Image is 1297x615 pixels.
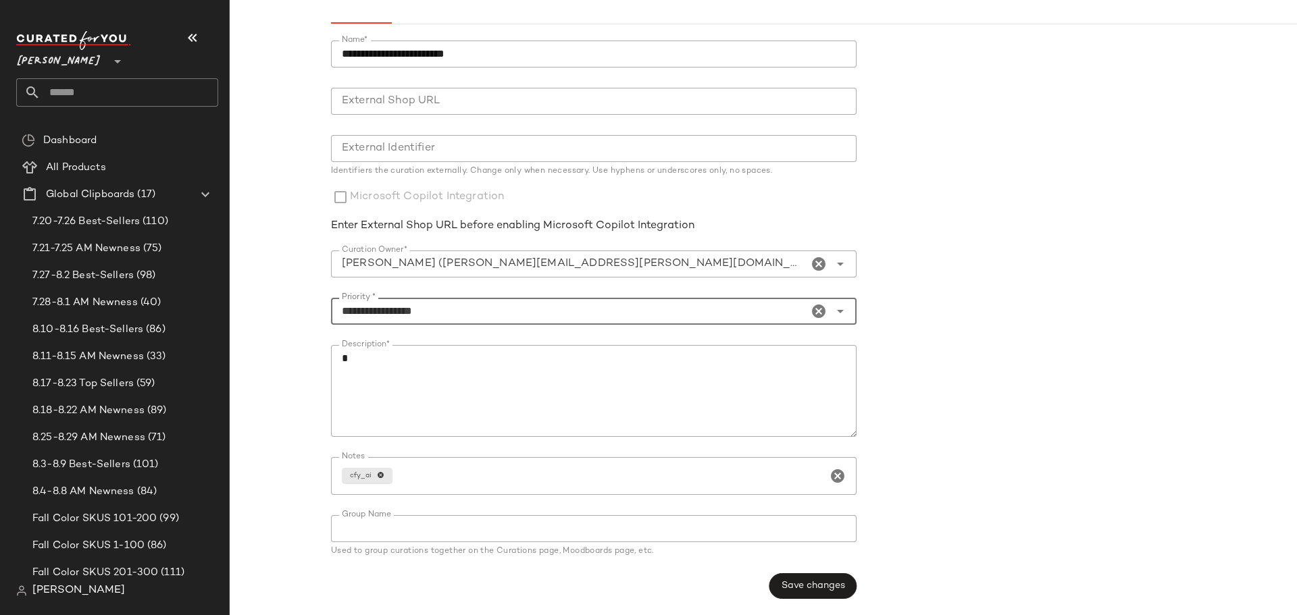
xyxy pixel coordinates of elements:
[141,241,162,257] span: (75)
[140,214,168,230] span: (110)
[331,167,857,176] div: Identifiers the curation externally. Change only when necessary. Use hyphens or underscores only,...
[43,133,97,149] span: Dashboard
[811,256,827,272] i: Clear Curation Owner*
[46,187,134,203] span: Global Clipboards
[130,457,159,473] span: (101)
[769,573,857,599] button: Save changes
[32,583,125,599] span: [PERSON_NAME]
[832,303,848,319] i: Open
[145,538,167,554] span: (86)
[157,511,179,527] span: (99)
[32,430,145,446] span: 8.25-8.29 AM Newness
[781,581,845,591] span: Save changes
[331,547,857,556] div: Used to group curations together on the Curations page, Moodboards page, etc.
[811,303,827,319] i: Clear Priority *
[134,268,156,284] span: (98)
[32,484,134,500] span: 8.4-8.8 AM Newness
[16,585,27,596] img: svg%3e
[46,160,106,176] span: All Products
[32,403,145,419] span: 8.18-8.22 AM Newness
[32,457,130,473] span: 8.3-8.9 Best-Sellers
[145,403,167,419] span: (89)
[16,46,101,70] span: [PERSON_NAME]
[32,376,134,392] span: 8.17-8.23 Top Sellers
[32,565,158,581] span: Fall Color SKUS 201-300
[32,322,143,338] span: 8.10-8.16 Best-Sellers
[350,471,377,481] span: cfy_ai
[331,218,857,234] div: Enter External Shop URL before enabling Microsoft Copilot Integration
[134,376,155,392] span: (59)
[145,430,166,446] span: (71)
[134,484,157,500] span: (84)
[143,322,166,338] span: (86)
[22,134,35,147] img: svg%3e
[16,31,131,50] img: cfy_white_logo.C9jOOHJF.svg
[32,295,138,311] span: 7.28-8.1 AM Newness
[144,349,166,365] span: (33)
[32,349,144,365] span: 8.11-8.15 AM Newness
[830,468,846,484] i: Clear Notes
[134,187,155,203] span: (17)
[138,295,161,311] span: (40)
[32,241,141,257] span: 7.21-7.25 AM Newness
[158,565,184,581] span: (111)
[32,538,145,554] span: Fall Color SKUS 1-100
[32,268,134,284] span: 7.27-8.2 Best-Sellers
[832,256,848,272] i: Open
[32,511,157,527] span: Fall Color SKUS 101-200
[32,214,140,230] span: 7.20-7.26 Best-Sellers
